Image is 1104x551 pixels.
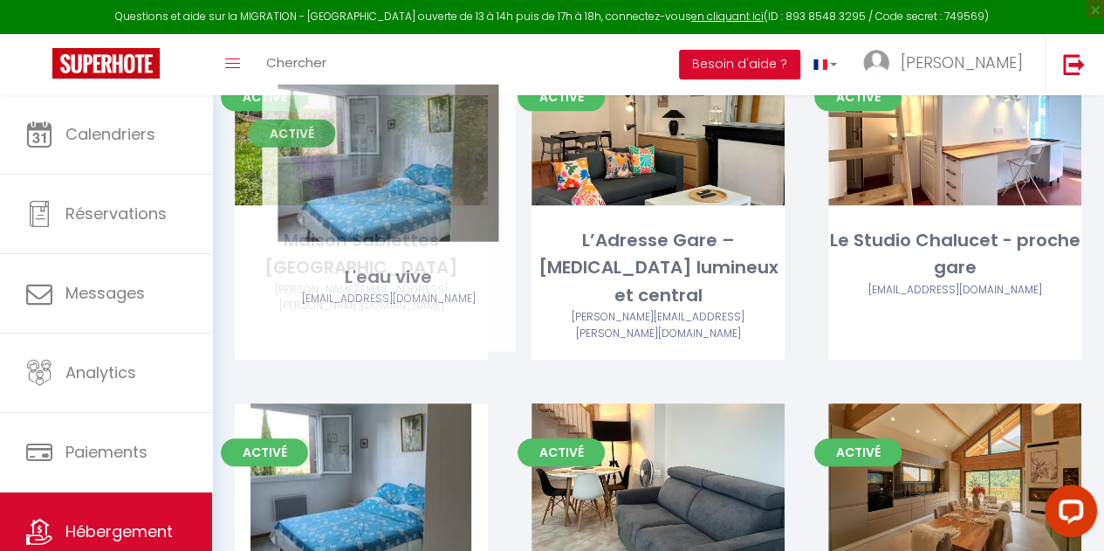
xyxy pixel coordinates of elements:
[679,50,800,79] button: Besoin d'aide ?
[828,282,1081,299] div: Airbnb
[65,362,136,383] span: Analytics
[65,123,155,145] span: Calendriers
[65,203,167,224] span: Réservations
[850,34,1045,95] a: ... [PERSON_NAME]
[691,9,764,24] a: en cliquant ici
[235,227,488,282] div: Maison Sablettes [GEOGRAPHIC_DATA]
[828,227,1081,282] div: Le Studio Chalucet - proche gare
[253,34,339,95] a: Chercher
[863,50,889,76] img: ...
[65,441,147,463] span: Paiements
[902,109,1007,144] a: Editer
[266,53,326,72] span: Chercher
[518,438,605,466] span: Activé
[814,438,902,466] span: Activé
[814,83,902,111] span: Activé
[1031,478,1104,551] iframe: LiveChat chat widget
[902,465,1007,499] a: Editer
[52,48,160,79] img: Super Booking
[606,465,710,499] a: Editer
[235,282,488,315] div: Airbnb
[65,282,145,304] span: Messages
[531,227,785,309] div: L’Adresse Gare – [MEDICAL_DATA] lumineux et central
[309,465,414,499] a: Editer
[221,83,308,111] span: Activé
[1063,53,1085,75] img: logout
[309,109,414,144] a: Editer
[221,438,308,466] span: Activé
[606,109,710,144] a: Editer
[531,309,785,342] div: Airbnb
[518,83,605,111] span: Activé
[65,520,173,542] span: Hébergement
[901,52,1023,73] span: [PERSON_NAME]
